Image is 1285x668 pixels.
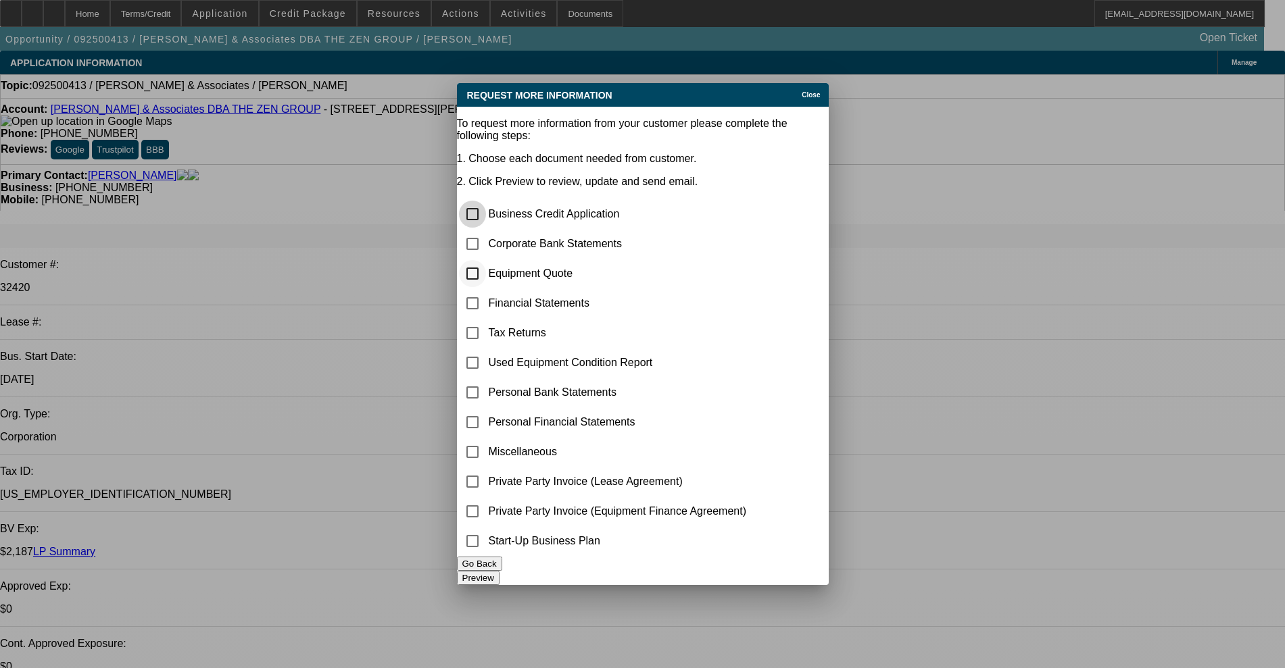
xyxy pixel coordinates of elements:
[488,289,748,317] td: Financial Statements
[457,571,500,585] button: Preview
[488,259,748,288] td: Equipment Quote
[488,200,748,228] td: Business Credit Application
[488,497,748,525] td: Private Party Invoice (Equipment Finance Agreement)
[488,230,748,258] td: Corporate Bank Statements
[488,319,748,347] td: Tax Returns
[467,90,612,101] span: Request More Information
[488,378,748,407] td: Personal Bank Statements
[457,118,829,142] p: To request more information from your customer please complete the following steps:
[488,527,748,555] td: Start-Up Business Plan
[488,467,748,496] td: Private Party Invoice (Lease Agreement)
[457,557,502,571] button: Go Back
[802,91,820,99] span: Close
[457,153,829,165] p: 1. Choose each document needed from customer.
[457,176,829,188] p: 2. Click Preview to review, update and send email.
[488,438,748,466] td: Miscellaneous
[488,349,748,377] td: Used Equipment Condition Report
[488,408,748,436] td: Personal Financial Statements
